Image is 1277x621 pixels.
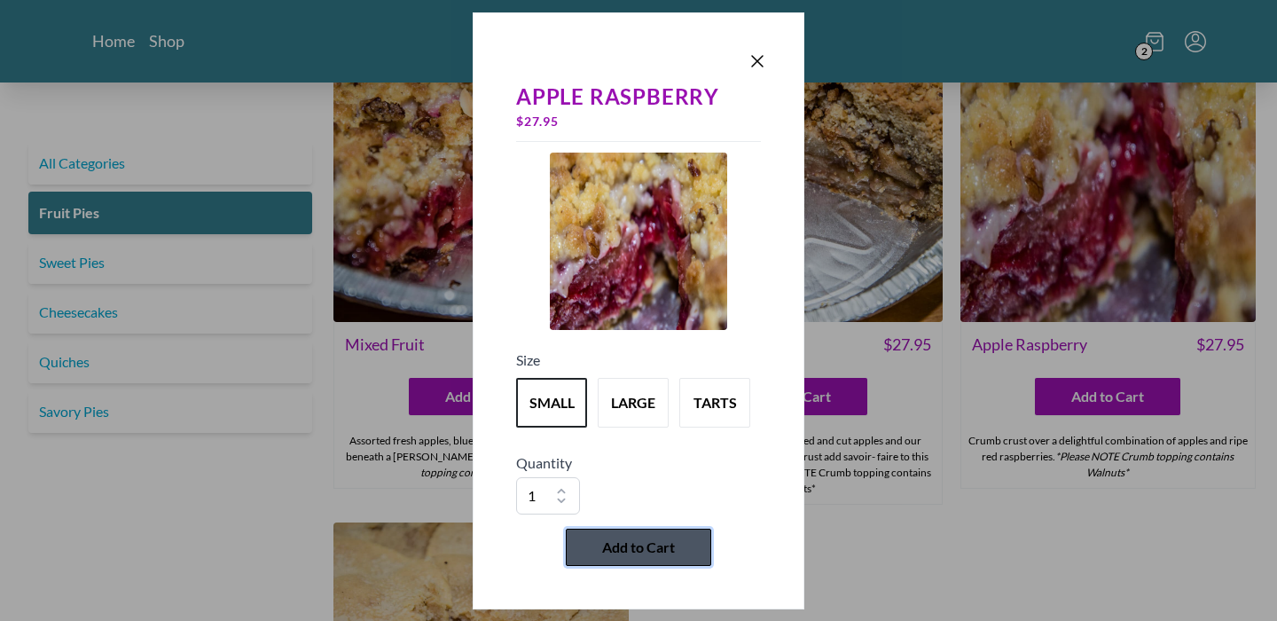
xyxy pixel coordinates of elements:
[566,529,711,566] button: Add to Cart
[679,378,750,428] button: Variant Swatch
[550,153,727,330] img: Product Image
[516,84,761,109] div: Apple Raspberry
[747,51,768,72] button: Close panel
[598,378,669,428] button: Variant Swatch
[516,452,761,474] h5: Quantity
[516,109,761,134] div: $ 27.95
[516,378,587,428] button: Variant Swatch
[602,537,675,558] span: Add to Cart
[516,350,761,371] h5: Size
[550,153,727,335] a: Product Image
